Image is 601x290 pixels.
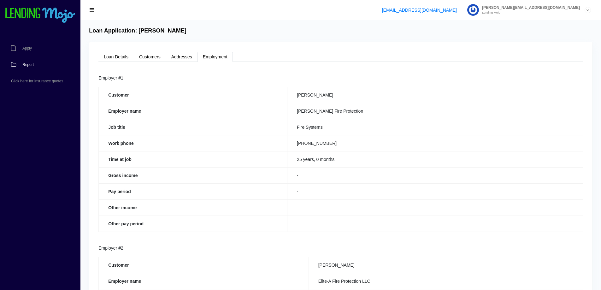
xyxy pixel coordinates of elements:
[287,87,583,103] td: [PERSON_NAME]
[197,52,233,62] a: Employment
[99,135,287,151] th: Work phone
[98,245,583,252] div: Employer #2
[467,4,479,16] img: Profile image
[99,167,287,183] th: Gross income
[98,52,134,62] a: Loan Details
[99,216,287,232] th: Other pay period
[134,52,166,62] a: Customers
[287,151,583,167] td: 25 years, 0 months
[382,8,457,13] a: [EMAIL_ADDRESS][DOMAIN_NAME]
[99,199,287,216] th: Other income
[89,27,186,34] h4: Loan Application: [PERSON_NAME]
[99,103,287,119] th: Employer name
[166,52,197,62] a: Addresses
[309,257,583,273] td: [PERSON_NAME]
[479,11,580,14] small: Lending Mojo
[22,63,34,67] span: Report
[99,151,287,167] th: Time at job
[287,135,583,151] td: [PHONE_NUMBER]
[287,103,583,119] td: [PERSON_NAME] Fire Protection
[99,87,287,103] th: Customer
[99,119,287,135] th: Job title
[99,183,287,199] th: Pay period
[287,167,583,183] td: -
[287,183,583,199] td: -
[99,257,309,273] th: Customer
[287,119,583,135] td: Fire Systems
[11,79,63,83] span: Click here for insurance quotes
[98,74,583,82] div: Employer #1
[22,46,32,50] span: Apply
[479,6,580,9] span: [PERSON_NAME][EMAIL_ADDRESS][DOMAIN_NAME]
[5,8,76,23] img: logo-small.png
[309,273,583,289] td: Elite-A Fire Protection LLC
[99,273,309,289] th: Employer name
